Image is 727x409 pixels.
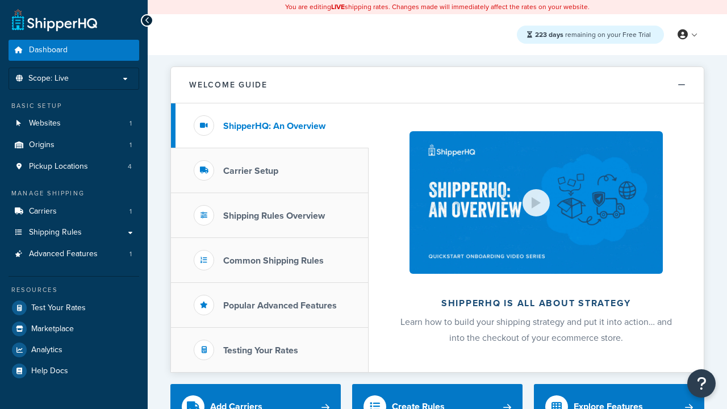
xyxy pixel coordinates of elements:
[129,249,132,259] span: 1
[9,135,139,156] li: Origins
[223,345,298,356] h3: Testing Your Rates
[399,298,674,308] h2: ShipperHQ is all about strategy
[9,319,139,339] a: Marketplace
[31,366,68,376] span: Help Docs
[9,40,139,61] a: Dashboard
[223,121,325,131] h3: ShipperHQ: An Overview
[9,340,139,360] a: Analytics
[400,315,672,344] span: Learn how to build your shipping strategy and put it into action… and into the checkout of your e...
[687,369,716,398] button: Open Resource Center
[28,74,69,84] span: Scope: Live
[9,113,139,134] a: Websites1
[9,201,139,222] a: Carriers1
[29,249,98,259] span: Advanced Features
[31,303,86,313] span: Test Your Rates
[129,140,132,150] span: 1
[9,244,139,265] li: Advanced Features
[9,101,139,111] div: Basic Setup
[129,119,132,128] span: 1
[223,211,325,221] h3: Shipping Rules Overview
[410,131,663,274] img: ShipperHQ is all about strategy
[29,45,68,55] span: Dashboard
[9,113,139,134] li: Websites
[9,135,139,156] a: Origins1
[189,81,268,89] h2: Welcome Guide
[9,156,139,177] li: Pickup Locations
[171,67,704,103] button: Welcome Guide
[535,30,563,40] strong: 223 days
[535,30,651,40] span: remaining on your Free Trial
[31,324,74,334] span: Marketplace
[331,2,345,12] b: LIVE
[9,156,139,177] a: Pickup Locations4
[29,228,82,237] span: Shipping Rules
[9,361,139,381] a: Help Docs
[128,162,132,172] span: 4
[9,298,139,318] a: Test Your Rates
[223,256,324,266] h3: Common Shipping Rules
[9,222,139,243] a: Shipping Rules
[223,166,278,176] h3: Carrier Setup
[9,189,139,198] div: Manage Shipping
[129,207,132,216] span: 1
[31,345,62,355] span: Analytics
[29,162,88,172] span: Pickup Locations
[29,207,57,216] span: Carriers
[9,244,139,265] a: Advanced Features1
[9,201,139,222] li: Carriers
[223,301,337,311] h3: Popular Advanced Features
[29,140,55,150] span: Origins
[9,285,139,295] div: Resources
[29,119,61,128] span: Websites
